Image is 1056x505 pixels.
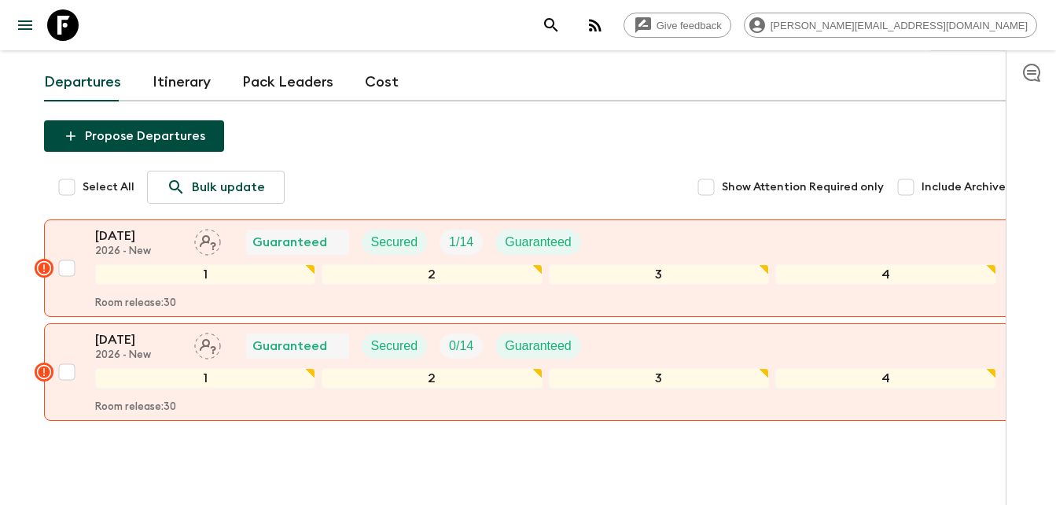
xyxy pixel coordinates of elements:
[449,233,473,252] p: 1 / 14
[95,401,176,414] p: Room release: 30
[505,337,572,356] p: Guaranteed
[549,368,770,389] div: 3
[44,64,121,101] a: Departures
[371,233,418,252] p: Secured
[922,179,1013,195] span: Include Archived
[365,64,399,101] a: Cost
[648,20,730,31] span: Give feedback
[505,233,572,252] p: Guaranteed
[744,13,1037,38] div: [PERSON_NAME][EMAIL_ADDRESS][DOMAIN_NAME]
[624,13,731,38] a: Give feedback
[440,230,483,255] div: Trip Fill
[192,178,265,197] p: Bulk update
[147,171,285,204] a: Bulk update
[549,264,770,285] div: 3
[322,264,543,285] div: 2
[95,297,176,310] p: Room release: 30
[252,233,327,252] p: Guaranteed
[775,264,996,285] div: 4
[95,368,316,389] div: 1
[194,234,221,246] span: Assign pack leader
[9,9,41,41] button: menu
[95,245,182,258] p: 2026 - New
[153,64,211,101] a: Itinerary
[762,20,1036,31] span: [PERSON_NAME][EMAIL_ADDRESS][DOMAIN_NAME]
[322,368,543,389] div: 2
[362,230,428,255] div: Secured
[535,9,567,41] button: search adventures
[95,330,182,349] p: [DATE]
[371,337,418,356] p: Secured
[362,334,428,359] div: Secured
[95,227,182,245] p: [DATE]
[775,368,996,389] div: 4
[44,219,1013,317] button: [DATE]2026 - NewAssign pack leaderGuaranteedSecuredTrip FillGuaranteed1234Room release:30
[95,349,182,362] p: 2026 - New
[44,323,1013,421] button: [DATE]2026 - NewAssign pack leaderGuaranteedSecuredTrip FillGuaranteed1234Room release:30
[242,64,333,101] a: Pack Leaders
[440,334,483,359] div: Trip Fill
[44,120,224,152] button: Propose Departures
[95,264,316,285] div: 1
[722,179,884,195] span: Show Attention Required only
[449,337,473,356] p: 0 / 14
[252,337,327,356] p: Guaranteed
[194,337,221,350] span: Assign pack leader
[83,179,134,195] span: Select All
